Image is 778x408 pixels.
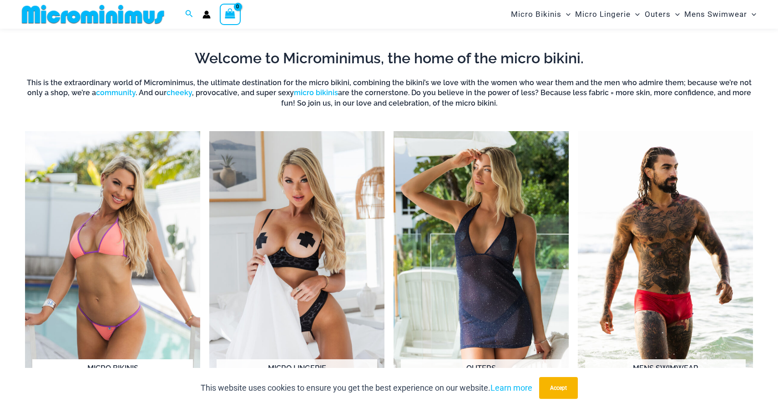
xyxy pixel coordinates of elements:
span: Outers [645,3,671,26]
a: Mens SwimwearMenu ToggleMenu Toggle [682,3,758,26]
a: Learn more [490,383,532,393]
h2: Micro Lingerie [217,359,377,388]
h2: Micro Bikinis [32,359,193,388]
img: Outers [394,131,569,401]
a: Search icon link [185,9,193,20]
a: community [96,88,136,97]
span: Menu Toggle [561,3,571,26]
span: Menu Toggle [631,3,640,26]
a: Visit product category Micro Bikinis [25,131,200,401]
img: Micro Lingerie [209,131,384,401]
img: Micro Bikinis [25,131,200,401]
a: Micro LingerieMenu ToggleMenu Toggle [573,3,642,26]
a: Visit product category Outers [394,131,569,401]
a: Visit product category Mens Swimwear [578,131,753,401]
a: View Shopping Cart, empty [220,4,241,25]
span: Menu Toggle [747,3,756,26]
span: Micro Bikinis [511,3,561,26]
nav: Site Navigation [507,1,760,27]
p: This website uses cookies to ensure you get the best experience on our website. [201,381,532,395]
span: Micro Lingerie [575,3,631,26]
img: MM SHOP LOGO FLAT [18,4,168,25]
a: micro bikinis [294,88,338,97]
span: Menu Toggle [671,3,680,26]
span: Mens Swimwear [684,3,747,26]
h2: Outers [401,359,561,388]
a: Visit product category Micro Lingerie [209,131,384,401]
button: Accept [539,377,578,399]
a: Micro BikinisMenu ToggleMenu Toggle [509,3,573,26]
a: Account icon link [202,10,211,19]
h2: Mens Swimwear [585,359,746,388]
h2: Welcome to Microminimus, the home of the micro bikini. [25,49,753,68]
img: Mens Swimwear [578,131,753,401]
h6: This is the extraordinary world of Microminimus, the ultimate destination for the micro bikini, c... [25,78,753,108]
a: cheeky [167,88,192,97]
a: OutersMenu ToggleMenu Toggle [642,3,682,26]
